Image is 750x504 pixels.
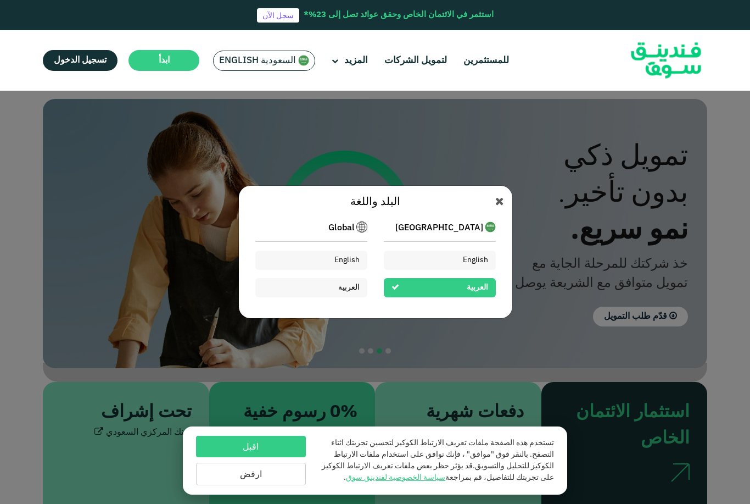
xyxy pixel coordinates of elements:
span: English [463,256,488,264]
img: SA Flag [356,221,367,232]
a: لتمويل الشركات [382,52,450,70]
button: اقبل [196,436,306,457]
span: ابدأ [159,56,170,64]
span: قد يؤثر حظر بعض ملفات تعريف الارتباط الكوكيز على تجربتك [322,462,554,481]
span: [GEOGRAPHIC_DATA] [395,221,483,235]
img: Logo [612,33,720,88]
a: سياسة الخصوصية لفندينق سوق [346,474,445,481]
div: البلد واللغة [255,194,496,211]
span: السعودية English [219,54,296,67]
span: Global [328,221,355,235]
button: ارفض [196,463,306,485]
span: تسجيل الدخول [54,56,107,64]
div: استثمر في الائتمان الخاص وحقق عوائد تصل إلى 23%* [304,9,494,21]
p: تستخدم هذه الصفحة ملفات تعريف الارتباط الكوكيز لتحسين تجربتك اثناء التصفح. بالنقر فوق "موافق" ، ف... [317,437,554,484]
span: العربية [467,284,488,291]
span: English [334,256,360,264]
span: المزيد [344,56,368,65]
img: SA Flag [298,55,309,66]
span: العربية [338,284,360,291]
a: سجل الآن [257,8,299,23]
a: للمستثمرين [461,52,512,70]
img: SA Flag [485,221,496,232]
a: تسجيل الدخول [43,50,117,71]
span: للتفاصيل، قم بمراجعة . [344,474,514,481]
